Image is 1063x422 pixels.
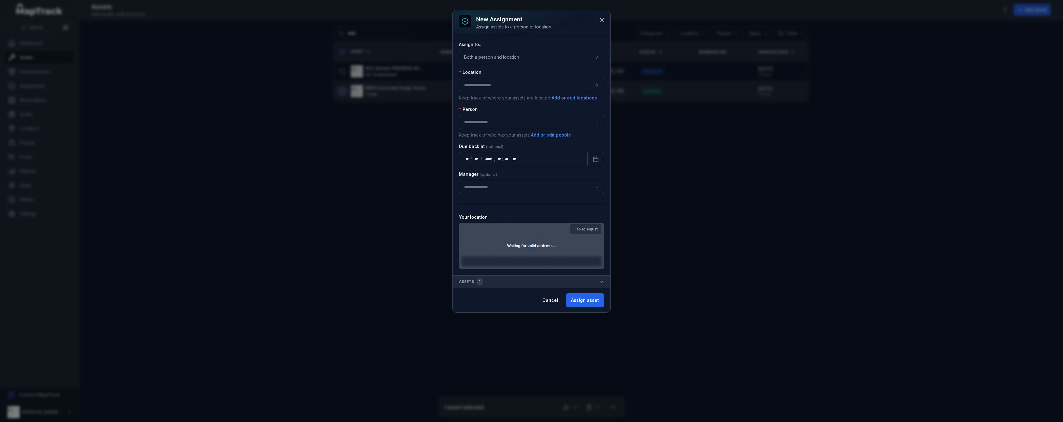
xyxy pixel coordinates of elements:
[459,180,604,194] input: assignment-add:cf[907ad3fd-eed4-49d8-ad84-d22efbadc5a5]-label
[574,227,598,232] strong: Tap to adjust
[459,50,604,64] button: Both a person and location
[459,132,604,138] p: Keep track of who has your assets.
[459,106,478,112] label: Person
[472,156,481,162] div: month,
[459,115,604,129] input: assignment-add:person-label
[476,24,552,30] div: Assign assets to a person or location.
[470,156,472,162] div: /
[459,95,604,101] p: Keep track of where your assets are located.
[459,214,488,220] label: Your location
[476,15,552,24] h3: New assignment
[551,95,597,101] button: Add or edit locations
[476,278,483,285] div: 1
[502,156,504,162] div: :
[459,278,483,285] span: Assets
[464,156,470,162] div: day,
[459,41,483,48] label: Assign to...
[531,132,571,138] button: Add or edit people
[511,156,518,162] div: am/pm,
[504,156,510,162] div: minute,
[496,156,502,162] div: hour,
[494,156,496,162] div: ,
[459,143,503,150] label: Due back at
[459,69,481,75] label: Location
[481,156,483,162] div: /
[459,171,497,177] label: Manager
[453,276,610,288] button: Assets1
[537,293,563,307] button: Cancel
[483,156,494,162] div: year,
[587,152,604,166] button: Calendar
[507,243,556,248] strong: Waiting for valid address...
[566,293,604,307] button: Assign asset
[459,223,604,269] canvas: Map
